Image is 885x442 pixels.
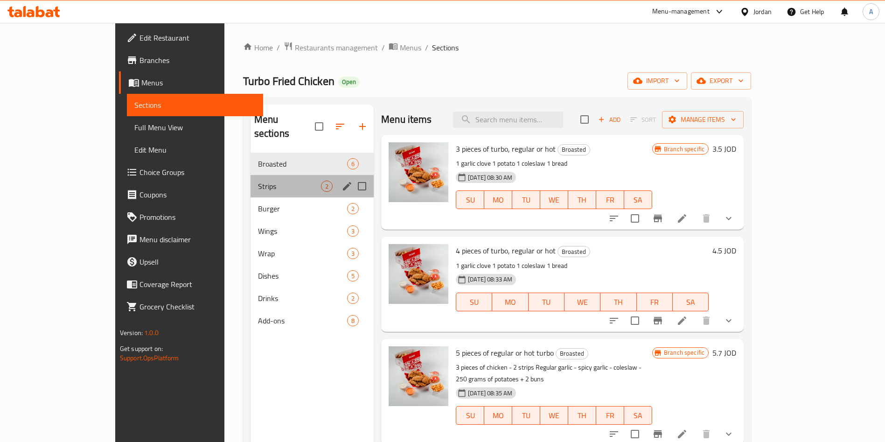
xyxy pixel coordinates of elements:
div: Strips2edit [251,175,374,197]
span: Open [338,78,360,86]
button: FR [596,406,624,425]
button: SA [673,293,709,311]
span: WE [544,193,564,207]
span: Broasted [558,144,590,155]
span: Select section [575,110,594,129]
span: 3 pieces of turbo, regular or hot [456,142,556,156]
span: MO [488,193,509,207]
span: Turbo Fried Chicken [243,70,334,91]
span: Menus [141,77,256,88]
span: TU [516,409,537,422]
span: Broasted [556,348,588,359]
p: 3 pieces of chicken - 2 strips Regular garlic - spicy garlic - coleslaw - 250 grams of potatoes +... [456,362,652,385]
button: SU [456,190,484,209]
button: TH [600,293,636,311]
span: Add-ons [258,315,347,326]
div: items [347,225,359,237]
button: Branch-specific-item [647,207,669,230]
p: 1 garlic clove 1 potato 1 coleslaw 1 bread [456,260,709,272]
span: 1.0.0 [144,327,159,339]
h6: 5.7 JOD [712,346,736,359]
span: 2 [348,294,358,303]
div: items [347,158,359,169]
span: Select to update [625,311,645,330]
button: Add [594,112,624,127]
button: FR [596,190,624,209]
span: Select section first [624,112,662,127]
span: Coupons [139,189,256,200]
input: search [453,112,563,128]
span: 5 pieces of regular or hot turbo [456,346,554,360]
span: export [698,75,744,87]
div: Drinks [258,293,347,304]
span: [DATE] 08:30 AM [464,173,516,182]
div: Add-ons8 [251,309,374,332]
div: items [347,293,359,304]
button: SA [624,406,652,425]
div: Broasted6 [251,153,374,175]
span: TH [604,295,633,309]
span: Menu disclaimer [139,234,256,245]
a: Full Menu View [127,116,263,139]
span: import [635,75,680,87]
div: Burger2 [251,197,374,220]
span: 8 [348,316,358,325]
button: delete [695,309,718,332]
nav: breadcrumb [243,42,752,54]
div: Broasted [556,348,588,359]
button: WE [564,293,600,311]
span: FR [600,409,620,422]
img: 4 pieces of turbo, regular or hot [389,244,448,304]
button: show more [718,309,740,332]
span: 5 [348,272,358,281]
a: Upsell [119,251,263,273]
img: 3 pieces of turbo, regular or hot [389,142,448,202]
span: Branches [139,55,256,66]
div: items [347,203,359,214]
span: Wrap [258,248,347,259]
div: items [347,315,359,326]
div: Broasted [557,246,590,257]
li: / [425,42,428,53]
span: Grocery Checklist [139,301,256,312]
span: Manage items [669,114,736,126]
a: Menu disclaimer [119,228,263,251]
span: 2 [321,182,332,191]
h6: 3.5 JOD [712,142,736,155]
span: Add item [594,112,624,127]
nav: Menu sections [251,149,374,336]
button: SU [456,406,484,425]
span: TH [572,193,592,207]
button: import [627,72,687,90]
a: Branches [119,49,263,71]
span: WE [544,409,564,422]
a: Edit menu item [676,315,688,326]
div: Drinks2 [251,287,374,309]
button: MO [484,190,512,209]
span: MO [496,295,524,309]
span: [DATE] 08:35 AM [464,389,516,398]
span: Dishes [258,270,347,281]
a: Menus [389,42,421,54]
span: SU [460,409,481,422]
button: export [691,72,751,90]
span: Burger [258,203,347,214]
span: 4 pieces of turbo, regular or hot [456,244,556,258]
button: delete [695,207,718,230]
button: MO [484,406,512,425]
div: Dishes5 [251,265,374,287]
img: 5 pieces of regular or hot turbo [389,346,448,406]
a: Coverage Report [119,273,263,295]
span: Strips [258,181,321,192]
h2: Menu sections [254,112,315,140]
a: Edit Restaurant [119,27,263,49]
a: Sections [127,94,263,116]
span: SA [628,193,648,207]
span: Wings [258,225,347,237]
li: / [277,42,280,53]
a: Choice Groups [119,161,263,183]
button: WE [540,406,568,425]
